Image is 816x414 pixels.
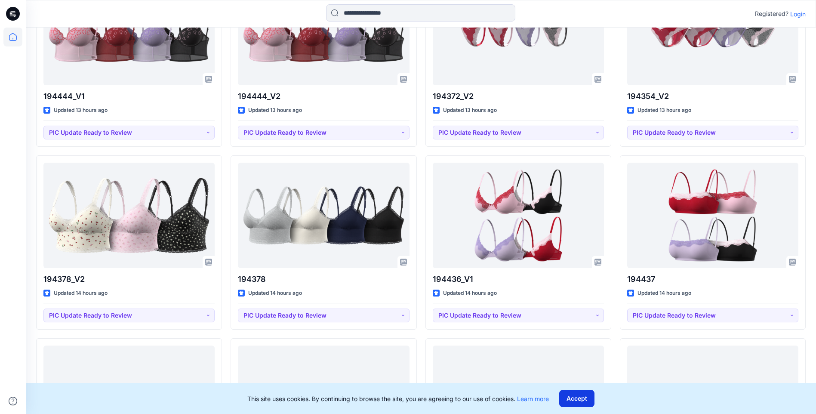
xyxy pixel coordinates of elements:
[517,395,549,402] a: Learn more
[238,90,409,102] p: 194444_V2
[433,163,604,268] a: 194436_V1
[43,90,215,102] p: 194444_V1
[627,273,798,285] p: 194437
[627,163,798,268] a: 194437
[443,289,497,298] p: Updated 14 hours ago
[43,273,215,285] p: 194378_V2
[54,106,108,115] p: Updated 13 hours ago
[54,289,108,298] p: Updated 14 hours ago
[755,9,788,19] p: Registered?
[443,106,497,115] p: Updated 13 hours ago
[248,106,302,115] p: Updated 13 hours ago
[433,90,604,102] p: 194372_V2
[238,273,409,285] p: 194378
[627,90,798,102] p: 194354_V2
[247,394,549,403] p: This site uses cookies. By continuing to browse the site, you are agreeing to our use of cookies.
[559,390,594,407] button: Accept
[248,289,302,298] p: Updated 14 hours ago
[790,9,806,19] p: Login
[238,163,409,268] a: 194378
[433,273,604,285] p: 194436_V1
[637,106,691,115] p: Updated 13 hours ago
[43,163,215,268] a: 194378_V2
[637,289,691,298] p: Updated 14 hours ago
